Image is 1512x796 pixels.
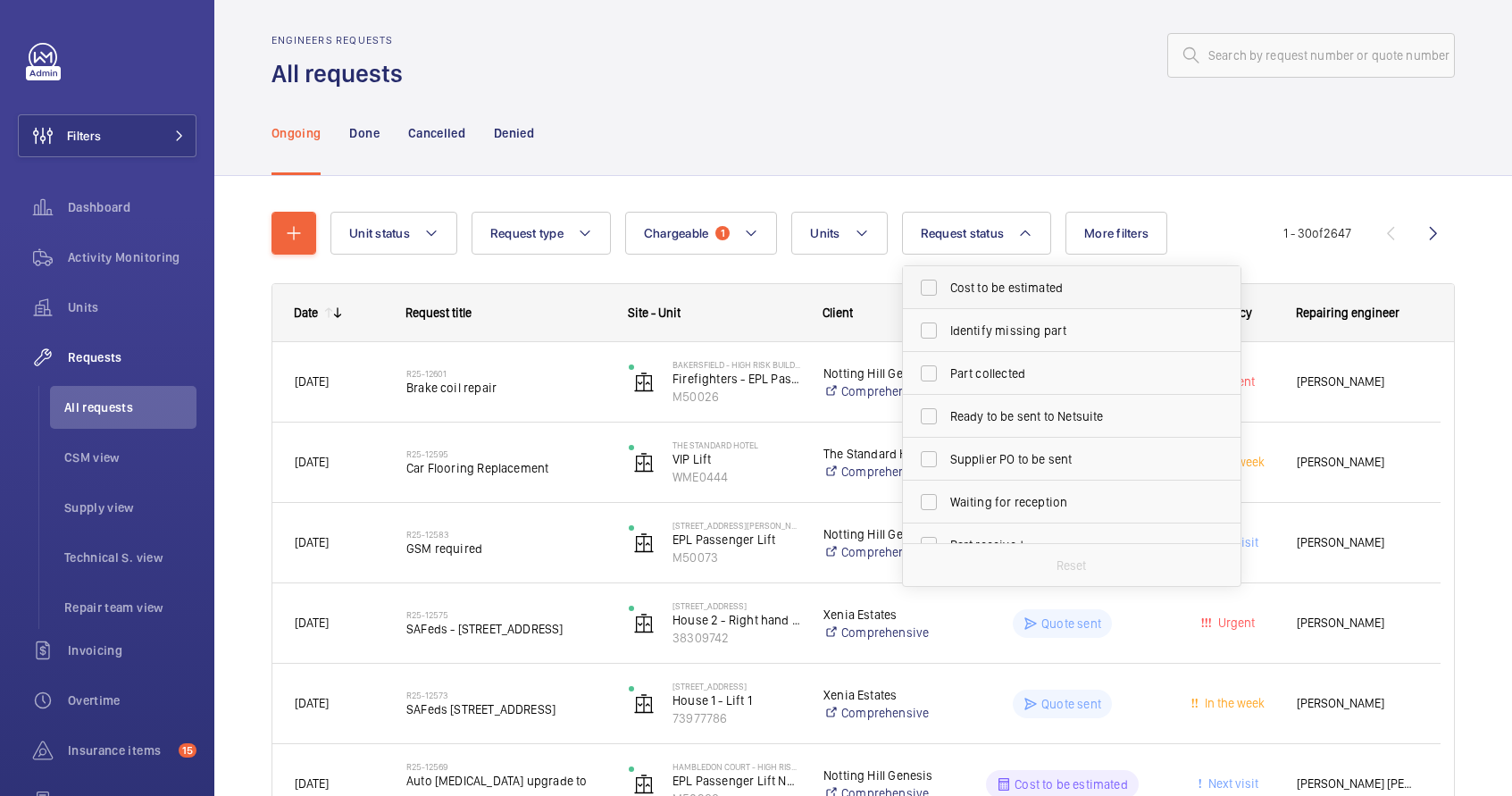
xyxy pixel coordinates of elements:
h2: R25-12583 [406,529,606,540]
p: [STREET_ADDRESS][PERSON_NAME][PERSON_NAME] [672,520,800,531]
span: Urgent [1215,616,1255,630]
span: [DATE] [295,616,329,630]
img: elevator.svg [633,613,655,634]
span: Part collected [950,364,1196,382]
p: The Standard Hotel - [PERSON_NAME] [823,445,940,463]
span: Insurance items [68,742,171,759]
p: House 1 - Lift 1 [672,691,800,709]
span: Dashboard [68,198,196,216]
h2: R25-12601 [406,368,606,379]
span: Site - Unit [628,306,681,320]
p: Firefighters - EPL Passenger Lift No 1 [672,370,800,388]
p: Hambledon Court - High Risk Building [672,761,800,772]
p: Cancelled [408,124,465,142]
span: SAFeds [STREET_ADDRESS] [406,700,606,718]
img: elevator.svg [633,372,655,393]
span: Identify missing part [950,322,1196,339]
p: WME0444 [672,468,800,486]
span: Client [823,306,853,320]
p: VIP Lift [672,450,800,468]
span: [PERSON_NAME] [PERSON_NAME] [1297,774,1418,794]
p: 73977786 [672,709,800,727]
span: CSM view [64,448,196,466]
span: Units [68,298,196,316]
span: Repairing engineer [1296,306,1399,320]
span: Waiting for reception [950,493,1196,511]
span: Part received [950,536,1196,554]
div: Press SPACE to select this row. [272,342,1441,423]
span: [PERSON_NAME] [1297,693,1418,714]
span: In the week [1201,696,1265,710]
p: M50026 [672,388,800,406]
input: Search by request number or quote number [1167,33,1455,78]
button: Unit status [330,212,457,255]
span: Request status [921,226,1005,240]
p: The Standard Hotel [672,440,800,450]
div: Date [294,306,318,320]
span: of [1312,226,1324,240]
button: Chargeable1 [625,212,778,255]
h2: R25-12575 [406,609,606,620]
p: Xenia Estates [823,606,940,624]
a: Comprehensive [823,382,940,400]
span: Chargeable [644,226,709,240]
span: [PERSON_NAME] [1297,452,1418,473]
span: Repair team view [64,599,196,616]
button: Request status [902,212,1052,255]
h1: All requests [271,57,414,90]
span: Invoicing [68,641,196,659]
span: [PERSON_NAME] [1297,613,1418,633]
span: Technical S. view [64,549,196,566]
p: EPL Passenger Lift No 1 [672,772,800,790]
span: Units [810,226,840,240]
span: [DATE] [295,374,329,389]
p: Ongoing [271,124,321,142]
p: [STREET_ADDRESS] [672,600,800,611]
span: Request title [405,306,472,320]
span: [DATE] [295,455,329,469]
p: Bakersfield - High Risk Building [672,359,800,370]
p: M50073 [672,549,800,566]
p: Quote sent [1041,695,1101,713]
p: Notting Hill Genesis [823,525,940,543]
span: Requests [68,348,196,366]
img: elevator.svg [633,693,655,715]
button: More filters [1065,212,1167,255]
span: SAFeds - [STREET_ADDRESS] [406,620,606,638]
span: Ready to be sent to Netsuite [950,407,1196,425]
span: Cost to be estimated [950,279,1196,297]
h2: Engineers requests [271,34,414,46]
span: [DATE] [295,696,329,710]
a: Comprehensive [823,463,940,481]
span: Brake coil repair [406,379,606,397]
button: Filters [18,114,196,157]
p: House 2 - Right hand block kone mono [672,611,800,629]
span: Unit status [349,226,410,240]
span: Filters [67,127,101,145]
h2: R25-12573 [406,690,606,700]
img: elevator.svg [633,532,655,554]
p: Notting Hill Genesis [823,767,940,784]
p: Denied [494,124,534,142]
span: Supply view [64,499,196,516]
button: Request type [472,212,611,255]
div: Press SPACE to select this row. [272,423,1441,503]
p: Notting Hill Genesis [823,364,940,382]
p: Quote sent [1041,615,1101,633]
span: 1 [715,226,730,240]
img: elevator.svg [633,774,655,795]
p: Done [349,124,379,142]
span: GSM required [406,540,606,557]
span: Supplier PO to be sent [950,450,1196,468]
span: [DATE] [295,535,329,549]
p: 38309742 [672,629,800,647]
p: EPL Passenger Lift [672,531,800,549]
span: More filters [1084,226,1149,240]
span: [PERSON_NAME] [1297,372,1418,392]
span: [DATE] [295,776,329,791]
img: elevator.svg [633,452,655,473]
p: Cost to be estimated [1015,775,1128,793]
span: 15 [179,743,196,758]
span: Activity Monitoring [68,248,196,266]
span: All requests [64,398,196,416]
